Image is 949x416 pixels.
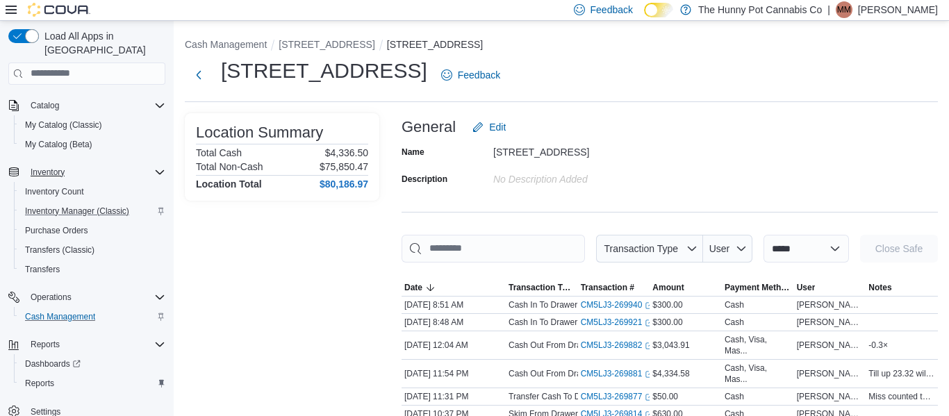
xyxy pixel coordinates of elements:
span: Transfers [19,261,165,278]
a: CM5LJ3-269921External link [581,317,654,328]
button: Next [185,61,213,89]
button: Date [402,279,506,296]
span: Inventory Manager (Classic) [19,203,165,219]
h4: Location Total [196,178,262,190]
button: Reports [3,335,171,354]
button: Operations [3,288,171,307]
button: Cash Management [185,39,267,50]
a: CM5LJ3-269881External link [581,368,654,379]
h6: Total Cash [196,147,242,158]
span: Till up 23.32 will need to be investigated in am [868,368,935,379]
svg: External link [645,393,653,401]
a: Cash Management [19,308,101,325]
button: Notes [866,279,938,296]
button: My Catalog (Classic) [14,115,171,135]
a: Transfers (Classic) [19,242,100,258]
button: Purchase Orders [14,221,171,240]
span: Amount [652,282,684,293]
h1: [STREET_ADDRESS] [221,57,427,85]
a: Reports [19,375,60,392]
span: Feedback [591,3,633,17]
button: Payment Methods [722,279,794,296]
img: Cova [28,3,90,17]
h3: General [402,119,456,135]
a: My Catalog (Classic) [19,117,108,133]
p: $4,336.50 [325,147,368,158]
h6: Total Non-Cash [196,161,263,172]
span: Catalog [31,100,59,111]
a: Inventory Manager (Classic) [19,203,135,219]
span: Cash Management [25,311,95,322]
div: Cash [725,317,744,328]
span: User [709,243,730,254]
button: Transfers [14,260,171,279]
button: Catalog [3,96,171,115]
button: Transaction Type [596,235,703,263]
p: Transfer Cash To Drawer (Drawer 2) [509,391,643,402]
div: [STREET_ADDRESS] [493,141,679,158]
span: Dashboards [25,358,81,369]
label: Name [402,147,424,158]
span: [PERSON_NAME] [797,368,864,379]
span: Inventory Manager (Classic) [25,206,129,217]
button: Edit [467,113,511,141]
a: Transfers [19,261,65,278]
div: [DATE] 12:04 AM [402,337,506,353]
span: Purchase Orders [19,222,165,239]
span: Payment Methods [725,282,791,293]
span: Reports [25,378,54,389]
span: Inventory Count [19,183,165,200]
span: Notes [868,282,891,293]
span: Reports [25,336,165,353]
nav: An example of EuiBreadcrumbs [185,38,938,54]
span: Catalog [25,97,165,114]
span: Load All Apps in [GEOGRAPHIC_DATA] [39,29,165,57]
p: [PERSON_NAME] [858,1,938,18]
span: Inventory Count [25,186,84,197]
span: $50.00 [652,391,678,402]
svg: External link [645,319,653,327]
span: Miss counted the 50's adding and extra one during a skim [868,391,935,402]
a: Inventory Count [19,183,90,200]
input: Dark Mode [644,3,673,17]
svg: External link [645,301,653,310]
span: Purchase Orders [25,225,88,236]
span: Transaction # [581,282,634,293]
div: Cash [725,299,744,310]
div: Matthew MacPherson [836,1,852,18]
span: $4,334.58 [652,368,689,379]
span: Inventory [31,167,65,178]
h4: $80,186.97 [320,178,368,190]
span: $300.00 [652,317,682,328]
span: Dashboards [19,356,165,372]
a: CM5LJ3-269877External link [581,391,654,402]
svg: External link [645,370,653,378]
h3: Location Summary [196,124,323,141]
p: Cash Out From Drawer (Drawer 2) [509,368,636,379]
span: Inventory [25,164,165,181]
a: Purchase Orders [19,222,94,239]
span: Edit [489,120,506,134]
span: Feedback [458,68,500,82]
span: My Catalog (Classic) [19,117,165,133]
a: CM5LJ3-269940External link [581,299,654,310]
span: Close Safe [875,242,923,256]
span: Reports [31,339,60,350]
a: Feedback [436,61,506,89]
div: Cash, Visa, Mas... [725,363,791,385]
div: [DATE] 8:48 AM [402,314,506,331]
a: Dashboards [19,356,86,372]
button: User [794,279,866,296]
svg: External link [645,342,653,350]
button: Catalog [25,97,65,114]
p: Cash Out From Drawer (Drawer 1) [509,340,636,351]
div: [DATE] 11:54 PM [402,365,506,382]
button: [STREET_ADDRESS] [279,39,374,50]
input: This is a search bar. As you type, the results lower in the page will automatically filter. [402,235,585,263]
div: [DATE] 8:51 AM [402,297,506,313]
button: Transaction Type [506,279,578,296]
p: Cash In To Drawer (Drawer 2) [509,317,619,328]
span: Operations [25,289,165,306]
span: $3,043.91 [652,340,689,351]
